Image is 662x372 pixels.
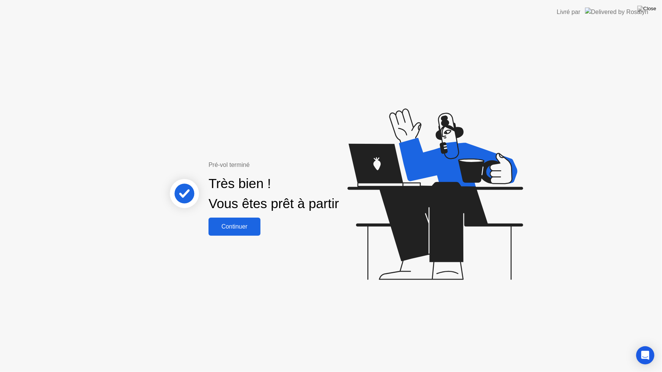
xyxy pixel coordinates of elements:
div: Continuer [211,223,258,230]
img: Close [637,6,656,12]
div: Livré par [557,8,580,17]
div: Open Intercom Messenger [636,346,654,364]
div: Pré-vol terminé [209,160,365,170]
button: Continuer [209,218,260,236]
img: Delivered by Rosalyn [585,8,648,16]
div: Très bien ! Vous êtes prêt à partir [209,174,339,214]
